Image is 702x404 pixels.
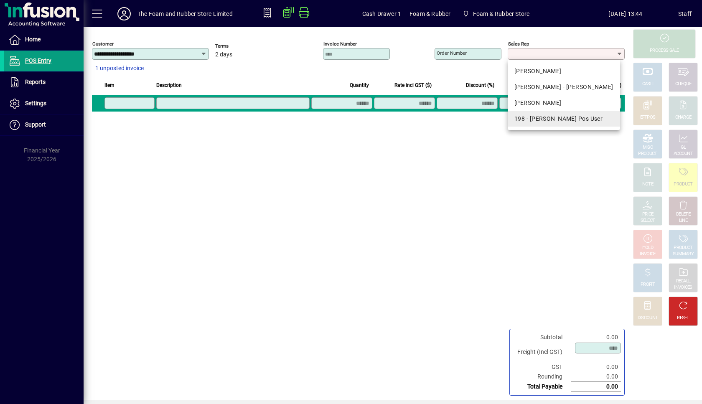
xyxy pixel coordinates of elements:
[571,372,621,382] td: 0.00
[4,93,84,114] a: Settings
[650,48,679,54] div: PROCESS SALE
[678,7,692,20] div: Staff
[92,41,114,47] mat-label: Customer
[676,211,690,218] div: DELETE
[514,99,613,107] div: [PERSON_NAME]
[4,114,84,135] a: Support
[573,7,678,20] span: [DATE] 13:44
[513,342,571,362] td: Freight (Incl GST)
[92,61,147,76] button: 1 unposted invoice
[514,114,613,123] div: 198 - [PERSON_NAME] Pos User
[642,81,653,87] div: CASH
[641,218,655,224] div: SELECT
[571,362,621,372] td: 0.00
[571,382,621,392] td: 0.00
[111,6,137,21] button: Profile
[508,79,620,95] mat-option: EMMA - Emma Ormsby
[675,81,691,87] div: CHEQUE
[638,151,657,157] div: PRODUCT
[95,64,144,73] span: 1 unposted invoice
[25,36,41,43] span: Home
[473,7,529,20] span: Foam & Rubber Store
[466,81,494,90] span: Discount (%)
[638,315,658,321] div: DISCOUNT
[437,50,467,56] mat-label: Order number
[508,111,620,127] mat-option: 198 - Shane Pos User
[104,81,114,90] span: Item
[675,114,692,121] div: CHARGE
[4,29,84,50] a: Home
[25,121,46,128] span: Support
[156,81,182,90] span: Description
[642,245,653,251] div: HOLD
[514,67,613,76] div: [PERSON_NAME]
[394,81,432,90] span: Rate incl GST ($)
[677,315,689,321] div: RESET
[137,7,233,20] div: The Foam and Rubber Store Limited
[673,251,694,257] div: SUMMARY
[513,372,571,382] td: Rounding
[679,218,687,224] div: LINE
[513,362,571,372] td: GST
[640,251,655,257] div: INVOICE
[25,100,46,107] span: Settings
[681,145,686,151] div: GL
[642,211,654,218] div: PRICE
[513,382,571,392] td: Total Payable
[513,333,571,342] td: Subtotal
[4,72,84,93] a: Reports
[215,43,265,49] span: Terms
[215,51,232,58] span: 2 days
[514,83,613,91] div: [PERSON_NAME] - [PERSON_NAME]
[642,181,653,188] div: NOTE
[459,6,533,21] span: Foam & Rubber Store
[571,333,621,342] td: 0.00
[323,41,357,47] mat-label: Invoice number
[25,57,51,64] span: POS Entry
[674,151,693,157] div: ACCOUNT
[409,7,450,20] span: Foam & Rubber
[676,278,691,285] div: RECALL
[640,114,656,121] div: EFTPOS
[674,181,692,188] div: PRODUCT
[508,63,620,79] mat-option: DAVE - Dave
[350,81,369,90] span: Quantity
[641,282,655,288] div: PROFIT
[674,245,692,251] div: PRODUCT
[508,41,529,47] mat-label: Sales rep
[25,79,46,85] span: Reports
[674,285,692,291] div: INVOICES
[508,95,620,111] mat-option: SHANE - Shane
[362,7,401,20] span: Cash Drawer 1
[643,145,653,151] div: MISC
